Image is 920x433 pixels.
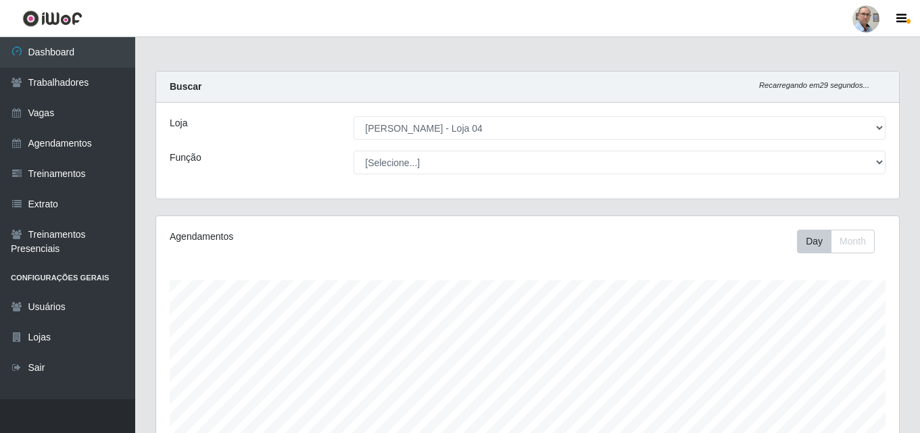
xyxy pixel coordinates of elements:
[170,230,456,244] div: Agendamentos
[797,230,875,253] div: First group
[831,230,875,253] button: Month
[797,230,886,253] div: Toolbar with button groups
[170,151,201,165] label: Função
[170,116,187,130] label: Loja
[22,10,82,27] img: CoreUI Logo
[170,81,201,92] strong: Buscar
[797,230,831,253] button: Day
[759,81,869,89] i: Recarregando em 29 segundos...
